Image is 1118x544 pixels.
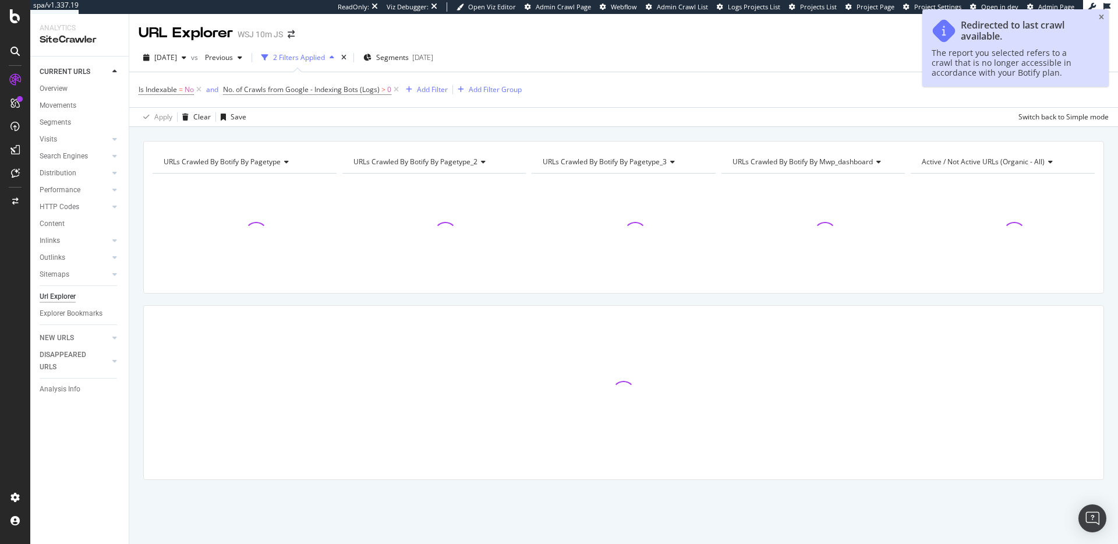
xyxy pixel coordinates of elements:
div: Distribution [40,167,76,179]
a: Explorer Bookmarks [40,308,121,320]
div: Search Engines [40,150,88,163]
a: Admin Crawl Page [525,2,591,12]
button: and [206,84,218,95]
h4: URLs Crawled By Botify By pagetype [161,153,326,171]
div: times [339,52,349,63]
div: Add Filter [417,84,448,94]
div: Apply [154,112,172,122]
span: 2025 Sep. 6th [154,52,177,62]
span: Admin Page [1038,2,1074,11]
div: Visits [40,133,57,146]
button: Switch back to Simple mode [1014,108,1109,126]
span: Active / Not Active URLs (organic - all) [922,157,1045,167]
div: ReadOnly: [338,2,369,12]
span: Project Page [857,2,894,11]
a: Outlinks [40,252,109,264]
div: Movements [40,100,76,112]
div: HTTP Codes [40,201,79,213]
span: URLs Crawled By Botify By mwp_dashboard [733,157,873,167]
button: Save [216,108,246,126]
span: = [179,84,183,94]
span: Admin Crawl Page [536,2,591,11]
a: Performance [40,184,109,196]
span: Open in dev [981,2,1018,11]
button: 2 Filters Applied [257,48,339,67]
span: vs [191,52,200,62]
div: Url Explorer [40,291,76,303]
h4: URLs Crawled By Botify By mwp_dashboard [730,153,895,171]
a: Sitemaps [40,269,109,281]
a: Inlinks [40,235,109,247]
div: Inlinks [40,235,60,247]
div: Overview [40,83,68,95]
a: Analysis Info [40,383,121,395]
button: Clear [178,108,211,126]
a: Webflow [600,2,637,12]
div: Clear [193,112,211,122]
a: Distribution [40,167,109,179]
div: Outlinks [40,252,65,264]
span: Segments [376,52,409,62]
h4: URLs Crawled By Botify By pagetype_2 [351,153,516,171]
div: Add Filter Group [469,84,522,94]
div: Performance [40,184,80,196]
span: 0 [387,82,391,98]
a: Project Settings [903,2,961,12]
div: WSJ 10m JS [238,29,283,40]
a: Movements [40,100,121,112]
div: 2 Filters Applied [273,52,325,62]
a: Admin Crawl List [646,2,708,12]
span: Previous [200,52,233,62]
button: Previous [200,48,247,67]
a: Segments [40,116,121,129]
div: DISAPPEARED URLS [40,349,98,373]
a: Content [40,218,121,230]
div: Analysis Info [40,383,80,395]
a: Projects List [789,2,837,12]
div: arrow-right-arrow-left [288,30,295,38]
a: HTTP Codes [40,201,109,213]
div: Segments [40,116,71,129]
div: Switch back to Simple mode [1018,112,1109,122]
a: Url Explorer [40,291,121,303]
span: Webflow [611,2,637,11]
a: Overview [40,83,121,95]
a: Admin Page [1027,2,1074,12]
div: Explorer Bookmarks [40,308,102,320]
div: Redirected to last crawl available. [961,20,1088,42]
a: Project Page [845,2,894,12]
a: CURRENT URLS [40,66,109,78]
div: Analytics [40,23,119,33]
button: Add Filter [401,83,448,97]
button: [DATE] [139,48,191,67]
span: Projects List [800,2,837,11]
button: Apply [139,108,172,126]
span: No [185,82,194,98]
div: close toast [1099,14,1104,21]
button: Segments[DATE] [359,48,438,67]
a: NEW URLS [40,332,109,344]
span: URLs Crawled By Botify By pagetype_2 [353,157,477,167]
h4: URLs Crawled By Botify By pagetype_3 [540,153,705,171]
span: Project Settings [914,2,961,11]
div: Open Intercom Messenger [1078,504,1106,532]
span: Logs Projects List [728,2,780,11]
div: Content [40,218,65,230]
div: and [206,84,218,94]
div: Save [231,112,246,122]
div: SiteCrawler [40,33,119,47]
a: Logs Projects List [717,2,780,12]
a: Visits [40,133,109,146]
a: Search Engines [40,150,109,163]
a: Open in dev [970,2,1018,12]
div: NEW URLS [40,332,74,344]
h4: Active / Not Active URLs [919,153,1084,171]
a: DISAPPEARED URLS [40,349,109,373]
span: Is Indexable [139,84,177,94]
span: URLs Crawled By Botify By pagetype_3 [543,157,667,167]
span: Admin Crawl List [657,2,708,11]
div: CURRENT URLS [40,66,90,78]
div: Sitemaps [40,269,69,281]
div: The report you selected refers to a crawl that is no longer accessible in accordance with your Bo... [932,48,1088,77]
div: URL Explorer [139,23,233,43]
